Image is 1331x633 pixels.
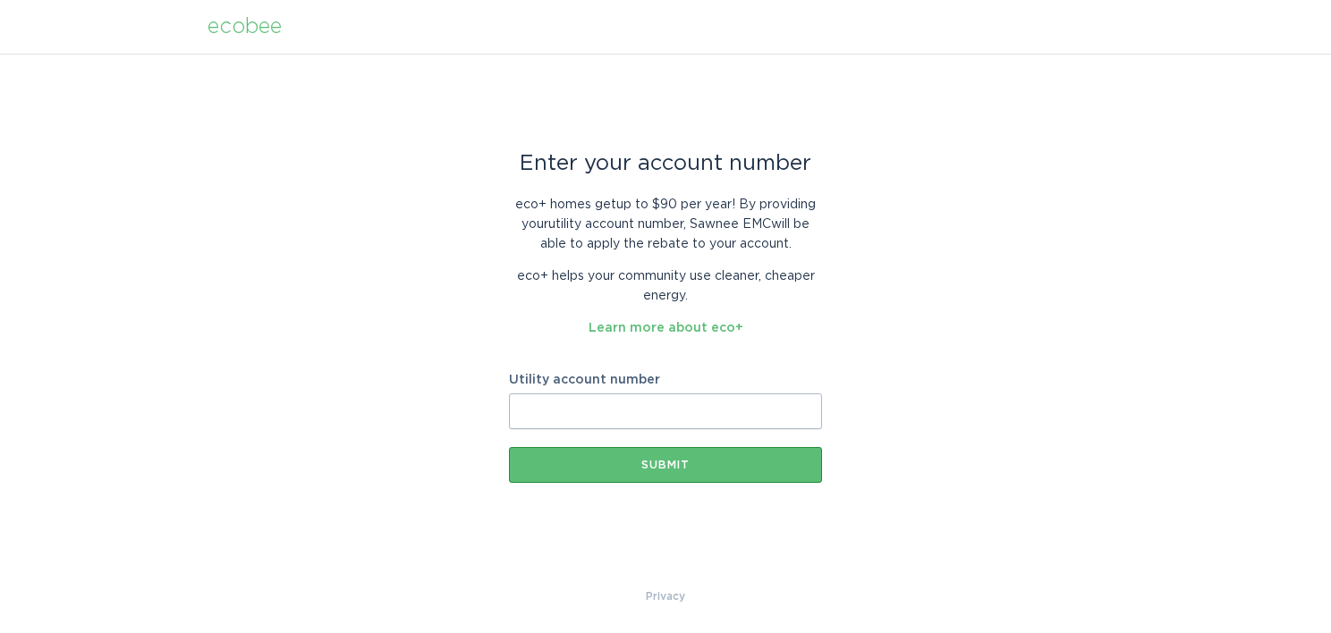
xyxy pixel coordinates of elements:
div: Enter your account number [509,154,822,173]
div: ecobee [208,17,282,37]
p: eco+ homes get up to $90 per year ! By providing your utility account number , Sawnee EMC will be... [509,195,822,254]
button: Submit [509,447,822,483]
div: Submit [518,460,813,470]
p: eco+ helps your community use cleaner, cheaper energy. [509,266,822,306]
a: Privacy Policy & Terms of Use [646,587,685,606]
a: Learn more about eco+ [589,322,743,334]
label: Utility account number [509,374,822,386]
